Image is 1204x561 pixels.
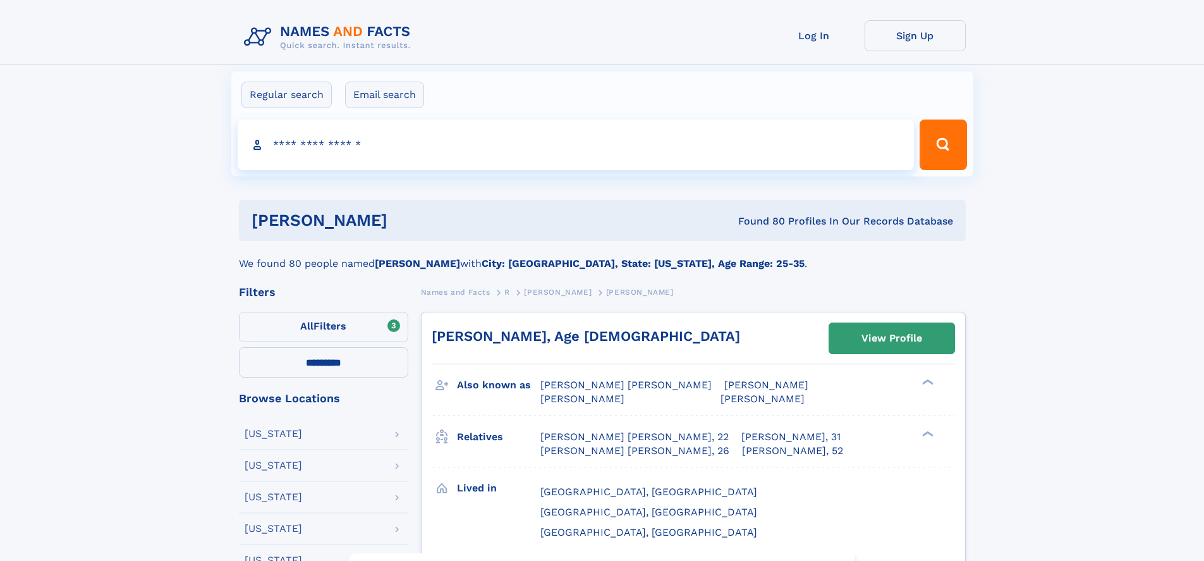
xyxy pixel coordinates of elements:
div: View Profile [861,324,922,353]
div: Browse Locations [239,393,408,404]
div: [US_STATE] [245,429,302,439]
div: We found 80 people named with . [239,241,966,271]
a: [PERSON_NAME], 31 [741,430,841,444]
input: search input [238,120,915,170]
span: [PERSON_NAME] [524,288,592,297]
span: All [300,320,313,332]
a: Sign Up [865,20,966,51]
a: [PERSON_NAME], 52 [742,444,843,458]
div: [US_STATE] [245,492,302,502]
h3: Relatives [457,426,540,448]
span: [PERSON_NAME] [606,288,674,297]
div: ❯ [919,378,934,386]
span: R [504,288,510,297]
label: Email search [345,82,424,108]
h1: [PERSON_NAME] [252,213,563,228]
h3: Also known as [457,374,540,396]
span: [GEOGRAPHIC_DATA], [GEOGRAPHIC_DATA] [540,486,757,498]
button: Search Button [920,120,966,170]
a: [PERSON_NAME] [524,284,592,300]
a: Names and Facts [421,284,490,300]
h3: Lived in [457,478,540,499]
a: View Profile [829,323,954,354]
a: [PERSON_NAME] [PERSON_NAME], 22 [540,430,729,444]
div: [US_STATE] [245,524,302,534]
div: [US_STATE] [245,460,302,471]
span: [PERSON_NAME] [724,379,808,391]
span: [GEOGRAPHIC_DATA], [GEOGRAPHIC_DATA] [540,506,757,518]
div: Found 80 Profiles In Our Records Database [562,214,953,228]
span: [GEOGRAPHIC_DATA], [GEOGRAPHIC_DATA] [540,526,757,538]
b: [PERSON_NAME] [375,257,460,269]
span: [PERSON_NAME] [721,393,805,405]
span: [PERSON_NAME] [PERSON_NAME] [540,379,712,391]
span: [PERSON_NAME] [540,393,624,405]
a: [PERSON_NAME], Age [DEMOGRAPHIC_DATA] [432,328,740,344]
label: Regular search [241,82,332,108]
label: Filters [239,312,408,342]
a: [PERSON_NAME] [PERSON_NAME], 26 [540,444,729,458]
a: R [504,284,510,300]
b: City: [GEOGRAPHIC_DATA], State: [US_STATE], Age Range: 25-35 [482,257,805,269]
div: ❯ [919,429,934,438]
img: Logo Names and Facts [239,20,421,54]
div: Filters [239,287,408,298]
a: Log In [763,20,865,51]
